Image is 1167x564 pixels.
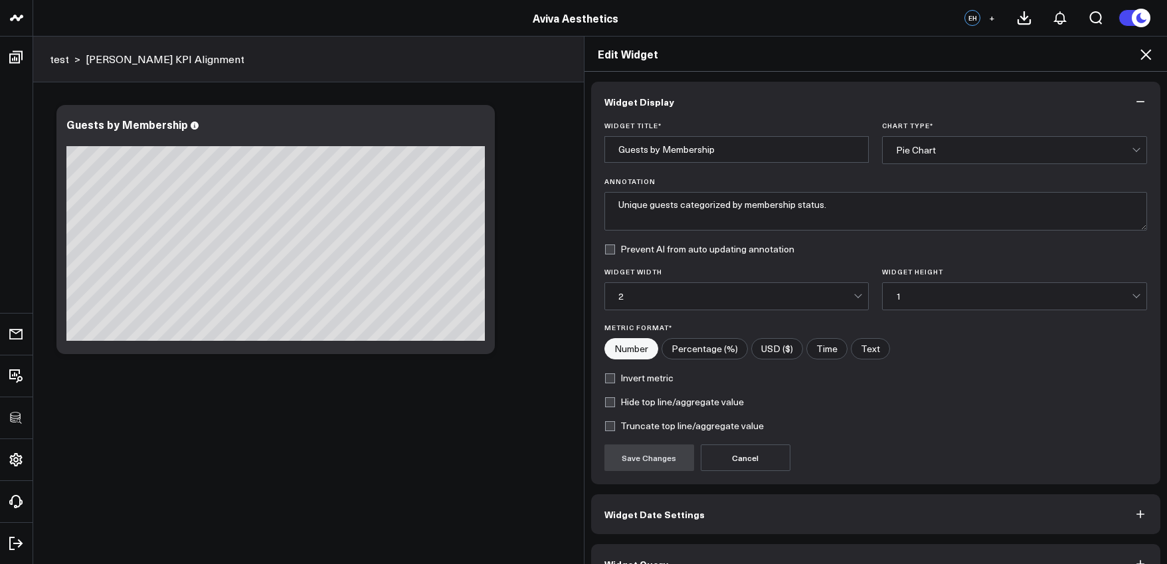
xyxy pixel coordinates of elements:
label: Widget Title * [604,122,869,130]
input: Enter your widget title [604,136,869,163]
button: Widget Display [591,82,1161,122]
div: 2 [618,291,854,302]
span: Widget Date Settings [604,509,705,519]
button: Widget Date Settings [591,494,1161,534]
div: EH [964,10,980,26]
label: Truncate top line/aggregate value [604,421,764,431]
div: Pie Chart [896,145,1132,155]
button: Cancel [701,444,790,471]
label: Hide top line/aggregate value [604,397,744,407]
label: Invert metric [604,373,673,383]
label: Widget Width [604,268,869,276]
label: Prevent AI from auto updating annotation [604,244,794,254]
label: USD ($) [751,338,803,359]
span: + [989,13,995,23]
label: Percentage (%) [662,338,748,359]
button: Save Changes [604,444,694,471]
label: Chart Type * [882,122,1147,130]
label: Number [604,338,658,359]
button: + [984,10,1000,26]
a: Aviva Aesthetics [533,11,618,25]
label: Text [851,338,890,359]
textarea: Unique guests categorized by membership status. [604,192,1148,231]
span: Widget Display [604,96,674,107]
h2: Edit Widget [598,47,1154,61]
label: Widget Height [882,268,1147,276]
div: 1 [896,291,1132,302]
label: Metric Format* [604,324,1148,331]
label: Annotation [604,177,1148,185]
label: Time [806,338,848,359]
